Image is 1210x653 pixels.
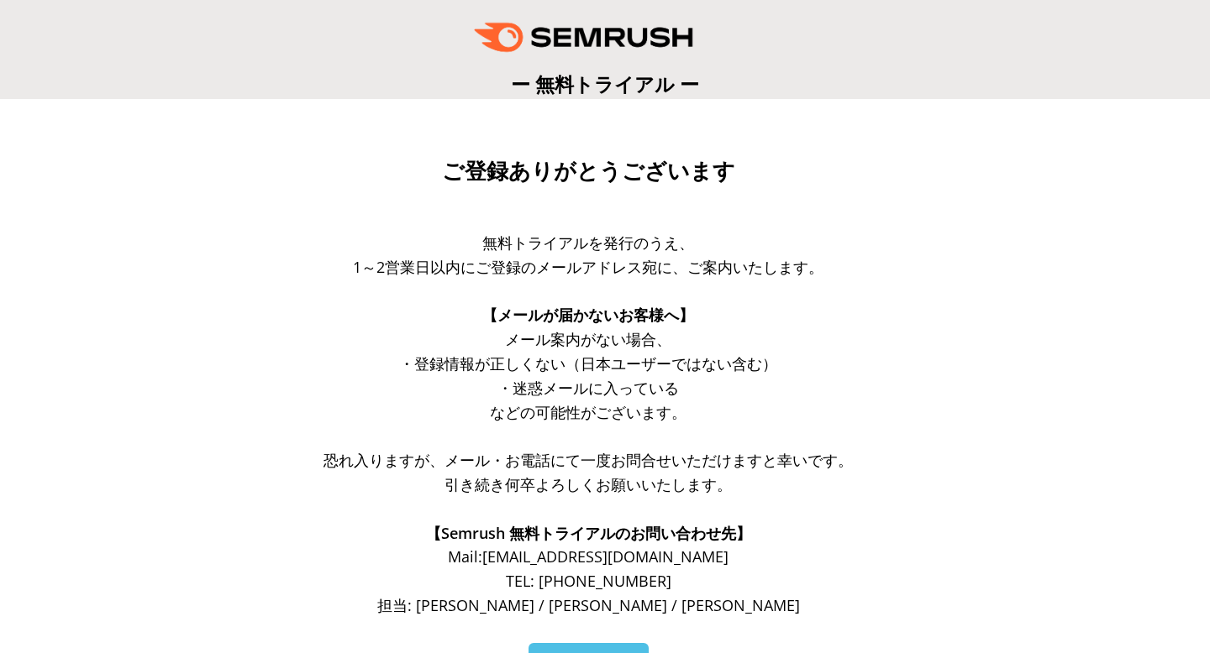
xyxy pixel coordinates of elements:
span: 恐れ入りますが、メール・お電話にて一度お問合せいただけますと幸いです。 [324,450,853,470]
span: メール案内がない場合、 [505,329,671,349]
span: ー 無料トライアル ー [511,71,699,97]
span: などの可能性がございます。 [490,402,687,422]
span: 無料トライアルを発行のうえ、 [482,232,694,253]
span: 引き続き何卒よろしくお願いいたします。 [445,474,732,494]
span: TEL: [PHONE_NUMBER] [506,571,671,591]
span: ご登録ありがとうございます [442,159,735,184]
span: ・登録情報が正しくない（日本ユーザーではない含む） [399,353,777,374]
span: 1～2営業日以内にご登録のメールアドレス宛に、ご案内いたします。 [353,257,823,277]
span: 担当: [PERSON_NAME] / [PERSON_NAME] / [PERSON_NAME] [377,595,800,615]
span: ・迷惑メールに入っている [497,378,679,398]
span: 【Semrush 無料トライアルのお問い合わせ先】 [426,523,751,543]
span: Mail: [EMAIL_ADDRESS][DOMAIN_NAME] [448,546,729,567]
span: 【メールが届かないお客様へ】 [482,305,694,325]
